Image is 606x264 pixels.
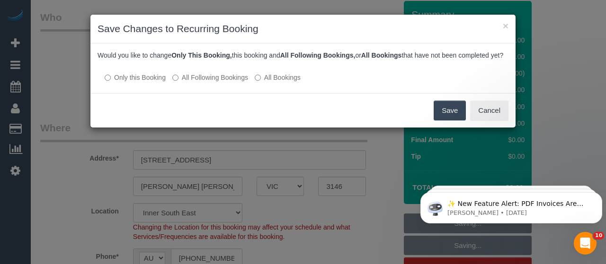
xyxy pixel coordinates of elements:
input: Only this Booking [105,75,111,81]
button: Save [434,101,466,120]
b: Only This Booking, [171,51,232,59]
label: All other bookings in the series will remain the same. [105,73,166,82]
button: Cancel [470,101,508,120]
label: This and all the bookings after it will be changed. [172,73,248,82]
input: All Bookings [255,75,261,81]
h3: Save Changes to Recurring Booking [98,22,508,36]
button: × [503,21,508,31]
iframe: Intercom live chat [574,232,597,255]
input: All Following Bookings [172,75,178,81]
b: All Bookings [361,51,402,59]
span: 10 [593,232,604,239]
b: All Following Bookings, [280,51,356,59]
p: Would you like to change this booking and or that have not been completed yet? [98,51,508,60]
iframe: Intercom notifications message [417,172,606,238]
label: All bookings that have not been completed yet will be changed. [255,73,301,82]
